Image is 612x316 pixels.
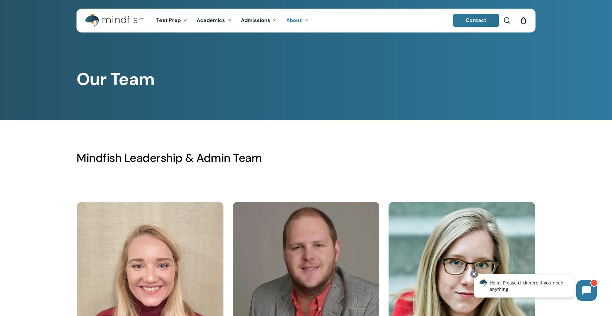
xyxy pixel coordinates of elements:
span: Test Prep [156,17,181,24]
a: Test Prep [151,18,192,23]
a: Admissions [236,18,281,23]
span: Academics [197,17,225,24]
a: About [281,18,313,23]
h1: Our Team [76,69,535,90]
a: Cart [520,17,527,24]
span: Admissions [241,17,270,24]
header: Main Menu [76,9,535,32]
span: Contact [466,17,487,24]
nav: Main Menu [151,9,313,32]
span: About [286,17,302,24]
h3: Mindfish Leadership & Admin Team [76,151,535,165]
a: Contact [453,14,499,27]
iframe: Chatbot [468,269,603,307]
a: Academics [192,18,236,23]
